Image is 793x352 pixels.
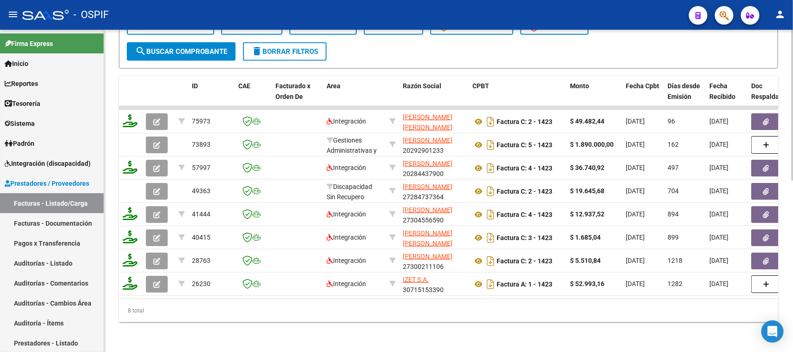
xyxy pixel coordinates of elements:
span: 899 [668,234,679,241]
strong: $ 49.482,44 [570,117,604,125]
span: 704 [668,187,679,195]
datatable-header-cell: Días desde Emisión [664,76,706,117]
div: 27273954479 [403,112,465,131]
span: Prestadores / Proveedores [5,178,89,189]
span: Integración [327,280,366,287]
span: [PERSON_NAME] [403,160,452,167]
span: [DATE] [709,280,728,287]
span: 73893 [192,141,210,148]
strong: Factura C: 2 - 1423 [497,118,552,125]
span: [DATE] [709,141,728,148]
div: 8 total [119,299,778,322]
i: Descargar documento [485,207,497,222]
span: [PERSON_NAME] [403,253,452,260]
span: 96 [668,117,675,125]
mat-icon: delete [251,46,262,57]
div: 27300211106 [403,251,465,271]
span: Días desde Emisión [668,82,700,100]
i: Descargar documento [485,161,497,176]
strong: $ 52.993,16 [570,280,604,287]
span: Inicio [5,59,28,69]
span: 75973 [192,117,210,125]
span: Buscar Comprobante [135,47,227,56]
datatable-header-cell: CPBT [469,76,566,117]
span: [DATE] [709,187,728,195]
span: [DATE] [626,141,645,148]
div: 20284437900 [403,158,465,178]
strong: Factura C: 2 - 1423 [497,188,552,195]
span: Integración [327,164,366,171]
span: [PERSON_NAME] [403,137,452,144]
datatable-header-cell: CAE [235,76,272,117]
span: [DATE] [709,164,728,171]
span: ID [192,82,198,90]
button: Borrar Filtros [243,42,327,61]
datatable-header-cell: Area [323,76,386,117]
i: Descargar documento [485,114,497,129]
div: 27326741332 [403,228,465,248]
span: [DATE] [709,234,728,241]
mat-icon: search [135,46,146,57]
span: [DATE] [626,117,645,125]
span: Integración [327,210,366,218]
span: 26230 [192,280,210,287]
div: 27304556590 [403,205,465,224]
span: Integración [327,234,366,241]
span: Integración (discapacidad) [5,158,91,169]
div: 27284737364 [403,182,465,201]
span: 49363 [192,187,210,195]
span: Razón Social [403,82,441,90]
span: Integración [327,117,366,125]
span: CAE [238,82,250,90]
span: [DATE] [709,257,728,264]
mat-icon: person [774,9,786,20]
span: CPBT [472,82,489,90]
span: [DATE] [709,117,728,125]
span: [DATE] [709,210,728,218]
span: [PERSON_NAME] [PERSON_NAME] [403,113,452,131]
button: Buscar Comprobante [127,42,236,61]
span: [PERSON_NAME] [403,183,452,190]
span: [DATE] [626,257,645,264]
strong: $ 12.937,52 [570,210,604,218]
span: Facturado x Orden De [275,82,310,100]
datatable-header-cell: ID [188,76,235,117]
strong: Factura C: 3 - 1423 [497,234,552,241]
strong: Factura C: 5 - 1423 [497,141,552,149]
strong: $ 5.510,84 [570,257,601,264]
span: Monto [570,82,589,90]
span: 497 [668,164,679,171]
span: Borrar Filtros [251,47,318,56]
mat-icon: menu [7,9,19,20]
span: Fecha Recibido [709,82,735,100]
strong: $ 1.685,04 [570,234,601,241]
div: Open Intercom Messenger [761,320,784,343]
span: [DATE] [626,164,645,171]
span: Discapacidad Sin Recupero [327,183,372,201]
datatable-header-cell: Facturado x Orden De [272,76,323,117]
div: 20292901233 [403,135,465,155]
span: [DATE] [626,187,645,195]
div: 30715153390 [403,274,465,294]
span: Area [327,82,341,90]
span: Firma Express [5,39,53,49]
strong: Factura C: 4 - 1423 [497,164,552,172]
datatable-header-cell: Fecha Recibido [706,76,747,117]
span: 40415 [192,234,210,241]
span: 1218 [668,257,682,264]
span: [PERSON_NAME] [PERSON_NAME] [403,229,452,248]
i: Descargar documento [485,230,497,245]
span: Gestiones Administrativas y Otros [327,137,377,165]
strong: $ 19.645,68 [570,187,604,195]
span: Fecha Cpbt [626,82,659,90]
strong: Factura C: 4 - 1423 [497,211,552,218]
span: 894 [668,210,679,218]
span: IZET S.A. [403,276,429,283]
strong: $ 36.740,92 [570,164,604,171]
span: [DATE] [626,210,645,218]
span: [DATE] [626,280,645,287]
strong: Factura A: 1 - 1423 [497,280,552,288]
strong: $ 1.890.000,00 [570,141,614,148]
datatable-header-cell: Razón Social [399,76,469,117]
span: 41444 [192,210,210,218]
